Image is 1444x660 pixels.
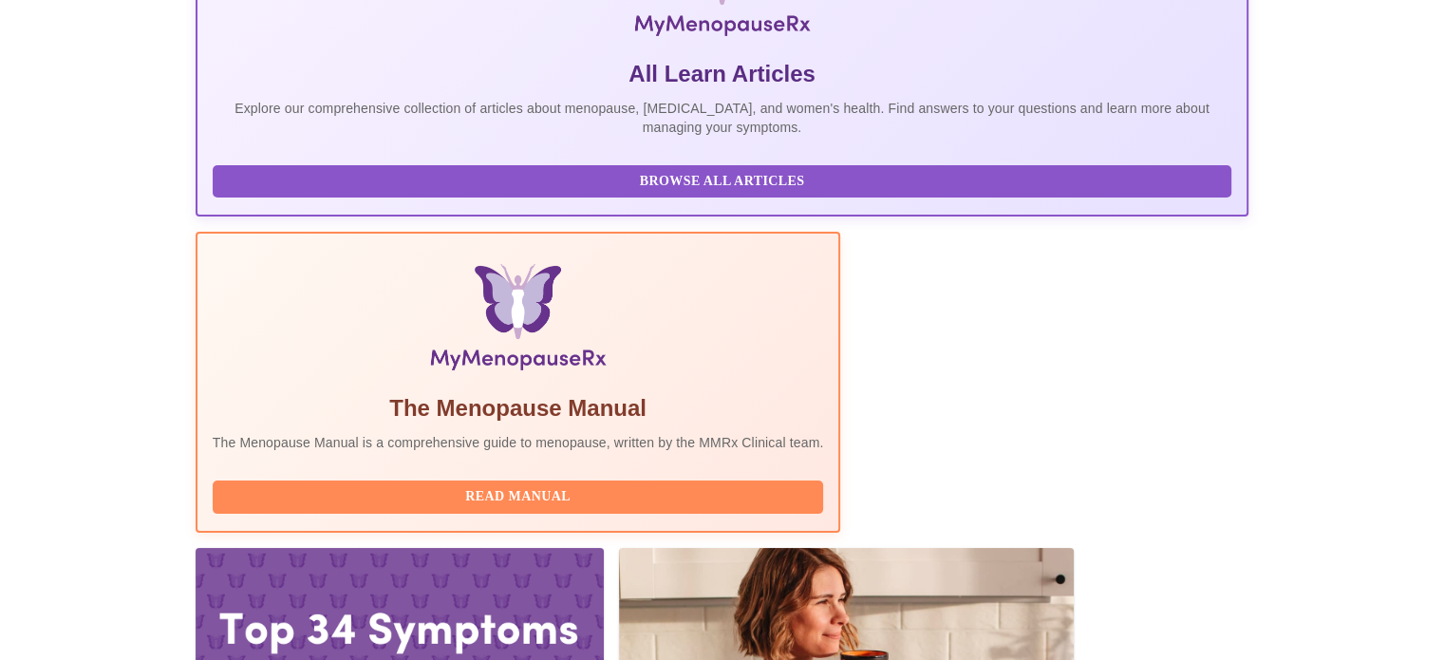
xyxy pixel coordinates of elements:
[213,433,824,452] p: The Menopause Manual is a comprehensive guide to menopause, written by the MMRx Clinical team.
[213,59,1232,89] h5: All Learn Articles
[309,264,726,378] img: Menopause Manual
[213,99,1232,137] p: Explore our comprehensive collection of articles about menopause, [MEDICAL_DATA], and women's hea...
[213,165,1232,198] button: Browse All Articles
[213,172,1237,188] a: Browse All Articles
[213,487,829,503] a: Read Manual
[232,170,1213,194] span: Browse All Articles
[213,393,824,424] h5: The Menopause Manual
[213,481,824,514] button: Read Manual
[232,485,805,509] span: Read Manual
